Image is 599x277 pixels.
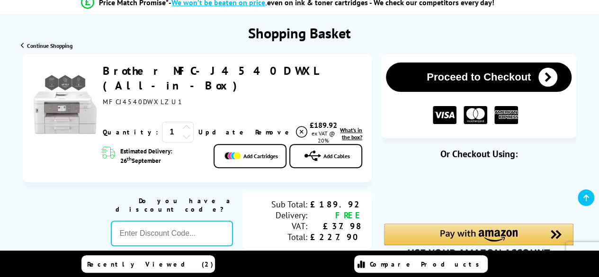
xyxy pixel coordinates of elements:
span: Quantity: [103,128,158,136]
span: Estimated Delivery: 26 September [120,147,204,165]
a: Recently Viewed (2) [81,255,215,273]
div: Or Checkout Using: [381,148,576,160]
div: Amazon Pay - Use your Amazon account [384,223,573,257]
sup: th [127,155,132,162]
span: Remove [255,128,292,136]
div: £37.98 [307,221,362,232]
a: lnk_inthebox [338,126,362,141]
button: Proceed to Checkout [386,63,572,92]
a: Compare Products [354,255,488,273]
a: Brother MFC-J4540DWXL (All-in-Box) [103,63,317,93]
span: Add Cables [323,152,350,160]
span: ex VAT @ 20% [311,130,335,144]
img: Brother MFC-J4540DWXL (All-in-Box) [32,70,98,135]
img: Add Cartridges [224,152,241,160]
div: £227.90 [307,232,362,242]
img: MASTER CARD [464,106,487,125]
img: VISA [433,106,456,125]
div: Sub Total: [252,199,307,210]
span: MFCJ4540DWXLZU1 [103,98,182,106]
div: Delivery: [252,210,307,221]
h1: Shopping Basket [248,24,351,42]
span: What's in the box? [340,126,362,141]
div: £189.92 [308,120,338,130]
a: Continue Shopping [21,42,72,49]
div: FREE [307,210,362,221]
a: Delete item from your basket [255,125,308,139]
input: Enter Discount Code... [111,221,233,246]
div: £189.92 [307,199,362,210]
div: Do you have a discount code? [111,197,233,214]
span: Continue Shopping [27,42,72,49]
div: VAT: [252,221,307,232]
div: Total: [252,232,307,242]
span: Add Cartridges [243,152,278,160]
span: Compare Products [370,260,484,268]
a: Update [198,128,247,136]
iframe: PayPal [384,175,573,207]
span: Recently Viewed (2) [87,260,214,268]
img: American Express [494,106,518,125]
